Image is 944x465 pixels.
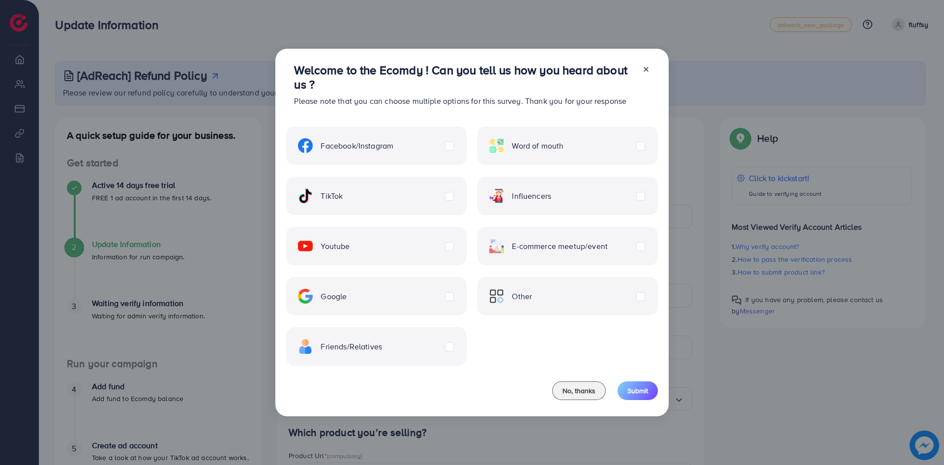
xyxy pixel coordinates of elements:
img: ic-influencers.a620ad43.svg [489,188,504,203]
p: Please note that you can choose multiple options for this survey. Thank you for your response [294,95,634,107]
button: No, thanks [552,381,606,400]
span: E-commerce meetup/event [512,241,608,252]
span: Friends/Relatives [321,341,382,352]
span: Facebook/Instagram [321,140,393,152]
h3: Welcome to the Ecomdy ! Can you tell us how you heard about us ? [294,63,634,92]
span: Submit [627,386,648,396]
img: ic-other.99c3e012.svg [489,289,504,304]
span: No, thanks [562,386,595,396]
span: Word of mouth [512,140,563,152]
img: ic-word-of-mouth.a439123d.svg [489,138,504,153]
img: ic-youtube.715a0ca2.svg [298,239,313,253]
span: Youtube [321,241,350,252]
img: ic-google.5bdd9b68.svg [298,289,313,304]
img: ic-freind.8e9a9d08.svg [298,339,313,354]
img: ic-tiktok.4b20a09a.svg [298,188,313,203]
span: Influencers [512,190,551,202]
img: ic-facebook.134605ef.svg [298,138,313,153]
span: TikTok [321,190,343,202]
span: Google [321,291,347,302]
span: Other [512,291,532,302]
button: Submit [618,381,658,400]
img: ic-ecommerce.d1fa3848.svg [489,239,504,253]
